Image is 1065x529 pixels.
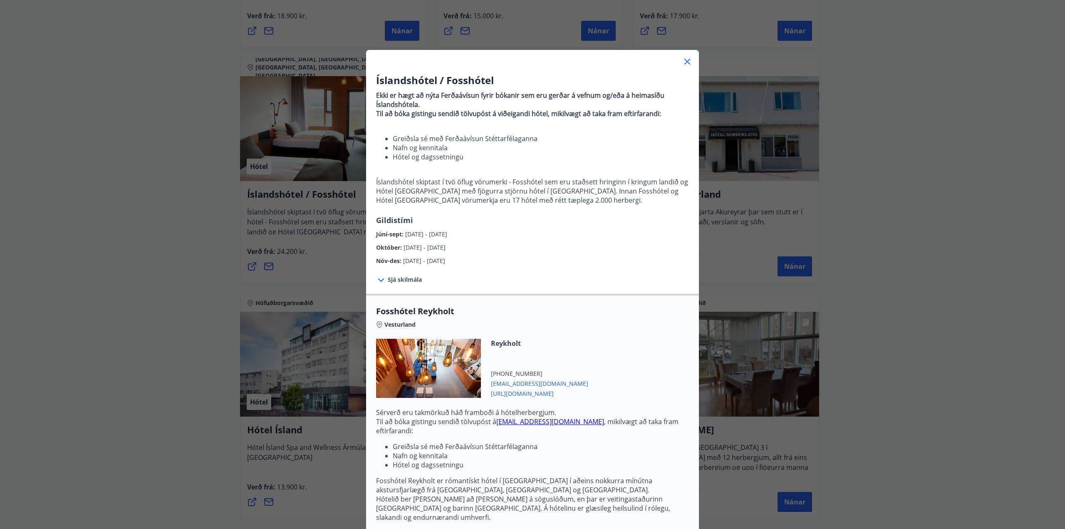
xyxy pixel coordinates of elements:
span: [EMAIL_ADDRESS][DOMAIN_NAME] [491,378,588,388]
strong: Ekki er hægt að nýta Ferðaávísun fyrir bókanir sem eru gerðar á vefnum og/eða á heimasíðu Íslands... [376,91,664,109]
span: Sjá skilmála [388,276,422,284]
span: Nóv-des : [376,257,403,265]
span: Reykholt [491,339,588,348]
span: Júní-sept : [376,230,405,238]
li: Hótel og dagssetningu [393,460,689,469]
p: Íslandshótel skiptast í tvö öflug vörumerki - Fosshótel sem eru staðsett hringinn í kringum landi... [376,177,689,205]
span: [DATE] - [DATE] [405,230,447,238]
li: Nafn og kennitala [393,143,689,152]
p: Sérverð eru takmörkuð háð framboði á hótelherbergjum. [376,408,689,417]
span: Gildistími [376,215,413,225]
li: Greiðsla sé með Ferðaávísun Stéttarfélaganna [393,134,689,143]
p: Til að bóka gistingu sendið tölvupóst á , mikilvægt að taka fram eftirfarandi: [376,417,689,435]
h3: Íslandshótel / Fosshótel [376,73,689,87]
span: [URL][DOMAIN_NAME] [491,388,588,398]
span: Fosshótel Reykholt [376,305,689,317]
span: [DATE] - [DATE] [404,243,446,251]
p: Hótelið ber [PERSON_NAME] að [PERSON_NAME] á söguslóðum, en þar er veitingastaðurinn [GEOGRAPHIC_... [376,494,689,522]
li: Nafn og kennitala [393,451,689,460]
span: [PHONE_NUMBER] [491,370,588,378]
strong: Til að bóka gistingu sendið tölvupóst á viðeigandi hótel, mikilvægt að taka fram eftirfarandi: [376,109,661,118]
p: Fosshótel Reykholt er rómantískt hótel í [GEOGRAPHIC_DATA] í aðeins nokkurra mínútna akstursfjarl... [376,476,689,494]
span: Vesturland [384,320,416,329]
span: [DATE] - [DATE] [403,257,445,265]
span: Október : [376,243,404,251]
li: Greiðsla sé með Ferðaávísun Stéttarfélaganna [393,442,689,451]
li: Hótel og dagssetningu [393,152,689,161]
a: [EMAIL_ADDRESS][DOMAIN_NAME] [496,417,604,426]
